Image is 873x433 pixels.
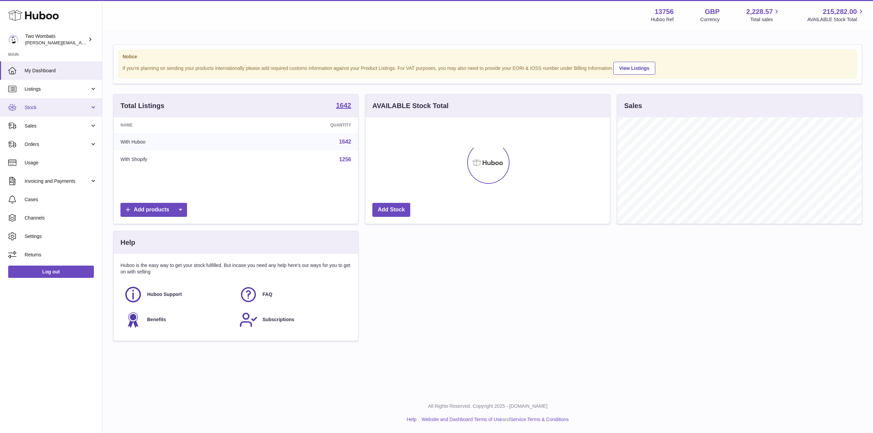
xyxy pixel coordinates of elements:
a: 1642 [336,102,352,110]
strong: Notice [123,54,853,60]
span: AVAILABLE Stock Total [807,16,865,23]
div: Huboo Ref [651,16,674,23]
span: 2,228.57 [746,7,773,16]
a: 1256 [339,156,351,162]
span: Sales [25,123,90,129]
td: With Shopify [114,151,245,168]
div: If you're planning on sending your products internationally please add required customs informati... [123,61,853,75]
h3: Help [120,238,135,247]
strong: 13756 [655,7,674,16]
a: Add Stock [372,203,410,217]
span: Channels [25,215,97,221]
li: and [419,416,569,423]
a: FAQ [239,285,348,304]
span: Usage [25,160,97,166]
span: My Dashboard [25,68,97,74]
a: Huboo Support [124,285,232,304]
a: Benefits [124,311,232,329]
h3: AVAILABLE Stock Total [372,101,448,110]
strong: 1642 [336,102,352,109]
p: Huboo is the easy way to get your stock fulfilled. But incase you need any help here's our ways f... [120,262,351,275]
a: Log out [8,266,94,278]
span: Benefits [147,316,166,323]
a: Service Terms & Conditions [510,417,569,422]
span: Stock [25,104,90,111]
th: Quantity [245,117,358,133]
h3: Sales [624,101,642,110]
span: Total sales [750,16,781,23]
th: Name [114,117,245,133]
img: philip.carroll@twowombats.com [8,34,18,45]
td: With Huboo [114,133,245,151]
span: Orders [25,141,90,148]
span: Invoicing and Payments [25,178,90,184]
a: Add products [120,203,187,217]
strong: GBP [705,7,719,16]
span: Cases [25,196,97,203]
h3: Total Listings [120,101,164,110]
span: 215,282.00 [823,7,857,16]
span: Subscriptions [262,316,294,323]
p: All Rights Reserved. Copyright 2025 - [DOMAIN_NAME] [108,403,868,409]
div: Two Wombats [25,33,87,46]
span: Huboo Support [147,291,182,298]
a: 215,282.00 AVAILABLE Stock Total [807,7,865,23]
span: Listings [25,86,90,92]
div: Currency [700,16,720,23]
span: Returns [25,252,97,258]
a: Website and Dashboard Terms of Use [421,417,502,422]
a: Help [407,417,417,422]
span: [PERSON_NAME][EMAIL_ADDRESS][PERSON_NAME][DOMAIN_NAME] [25,40,173,45]
a: Subscriptions [239,311,348,329]
span: FAQ [262,291,272,298]
a: 2,228.57 Total sales [746,7,781,23]
a: View Listings [613,62,655,75]
span: Settings [25,233,97,240]
a: 1642 [339,139,351,145]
